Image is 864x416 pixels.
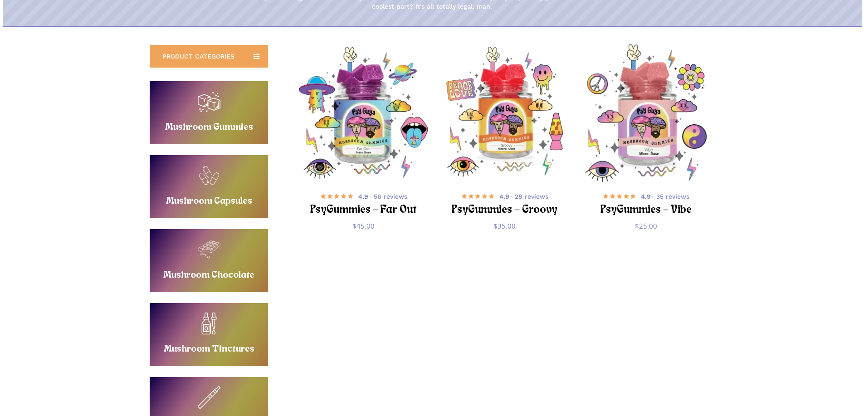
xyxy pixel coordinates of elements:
span: PRODUCT CATEGORIES [162,52,234,61]
b: 4.9 [358,193,368,200]
h2: PsyGummies – Vibe [591,202,701,219]
img: Psychedelic mushroom gummies in a colorful jar. [297,47,430,180]
a: PsyGummies - Far Out [297,47,430,180]
a: 4.9- 56 reviews PsyGummies – Far Out [308,191,419,215]
b: 4.9 [499,193,509,200]
bdi: 35.00 [493,221,516,230]
span: $ [493,221,498,230]
b: 4.9 [641,193,651,200]
h2: PsyGummies – Groovy [450,202,560,219]
a: 4.9- 35 reviews PsyGummies – Vibe [591,191,701,215]
bdi: 25.00 [635,221,657,230]
span: - 28 reviews [499,192,548,201]
span: $ [352,221,356,230]
bdi: 45.00 [352,221,375,230]
a: PsyGummies - Groovy [439,47,571,180]
img: Psychedelic mushroom gummies with vibrant icons and symbols. [577,44,715,182]
img: Psychedelic mushroom gummies jar with colorful designs. [439,47,571,180]
h2: PsyGummies – Far Out [308,202,419,219]
span: - 35 reviews [641,192,689,201]
span: $ [635,221,639,230]
a: PRODUCT CATEGORIES [150,45,268,68]
span: - 56 reviews [358,192,407,201]
a: PsyGummies - Vibe [580,47,713,180]
a: 4.9- 28 reviews PsyGummies – Groovy [450,191,560,215]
